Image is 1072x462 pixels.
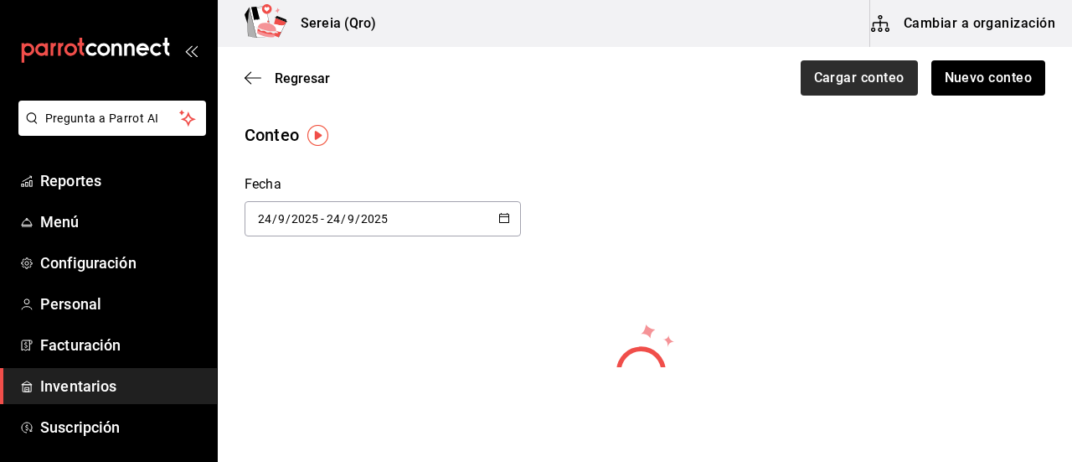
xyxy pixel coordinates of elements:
span: Pregunta a Parrot AI [45,110,180,127]
div: Fecha [245,174,521,195]
input: Year [360,212,389,226]
span: / [341,212,346,226]
input: Day [257,212,272,226]
a: Pregunta a Parrot AI [12,122,206,139]
span: Inventarios [40,375,204,397]
span: / [355,212,360,226]
span: Personal [40,293,204,315]
button: Pregunta a Parrot AI [18,101,206,136]
button: open_drawer_menu [184,44,198,57]
span: Reportes [40,169,204,192]
button: Regresar [245,70,330,86]
span: / [286,212,291,226]
span: - [321,212,324,226]
input: Day [326,212,341,226]
button: Nuevo conteo [931,60,1046,96]
h3: Sereia (Qro) [287,13,377,34]
button: Cargar conteo [801,60,918,96]
img: Tooltip marker [307,125,328,146]
span: Facturación [40,334,204,356]
span: Suscripción [40,416,204,439]
span: Regresar [275,70,330,86]
div: Conteo [245,122,299,148]
span: / [272,212,277,226]
input: Month [277,212,286,226]
input: Year [291,212,319,226]
span: Configuración [40,252,204,274]
span: Menú [40,210,204,233]
input: Month [347,212,355,226]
